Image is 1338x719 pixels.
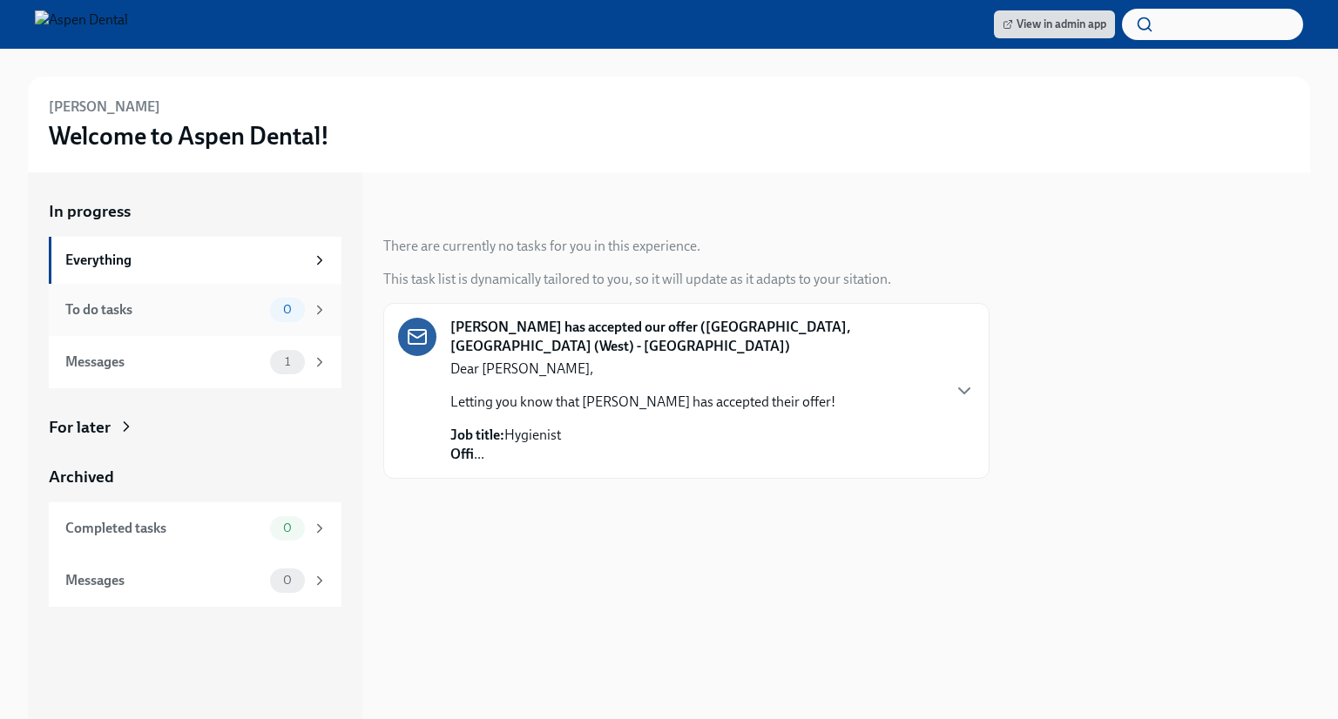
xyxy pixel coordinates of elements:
[383,237,700,256] div: There are currently no tasks for you in this experience.
[65,300,263,319] div: To do tasks
[65,519,263,538] div: Completed tasks
[450,446,474,462] strong: Offi
[274,355,301,368] span: 1
[49,237,341,284] a: Everything
[273,303,302,316] span: 0
[65,353,263,372] div: Messages
[65,251,305,270] div: Everything
[383,200,465,223] div: In progress
[49,200,341,223] a: In progress
[35,10,128,38] img: Aspen Dental
[994,10,1115,38] a: View in admin app
[49,416,341,439] a: For later
[49,120,329,151] h3: Welcome to Aspen Dental!
[1003,16,1106,33] span: View in admin app
[65,571,263,590] div: Messages
[273,521,302,534] span: 0
[383,270,891,289] div: This task list is dynamically tailored to you, so it will update as it adapts to your sitation.
[273,574,302,587] span: 0
[450,426,835,464] p: Hygienist ...
[49,554,341,607] a: Messages0
[450,359,835,379] p: Dear [PERSON_NAME],
[450,393,835,412] p: Letting you know that [PERSON_NAME] has accepted their offer!
[450,427,504,443] strong: Job title:
[49,502,341,554] a: Completed tasks0
[49,284,341,336] a: To do tasks0
[49,466,341,488] a: Archived
[49,416,111,439] div: For later
[450,318,940,356] strong: [PERSON_NAME] has accepted our offer ([GEOGRAPHIC_DATA], [GEOGRAPHIC_DATA] (West) - [GEOGRAPHIC_D...
[49,336,341,388] a: Messages1
[49,97,160,117] h6: [PERSON_NAME]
